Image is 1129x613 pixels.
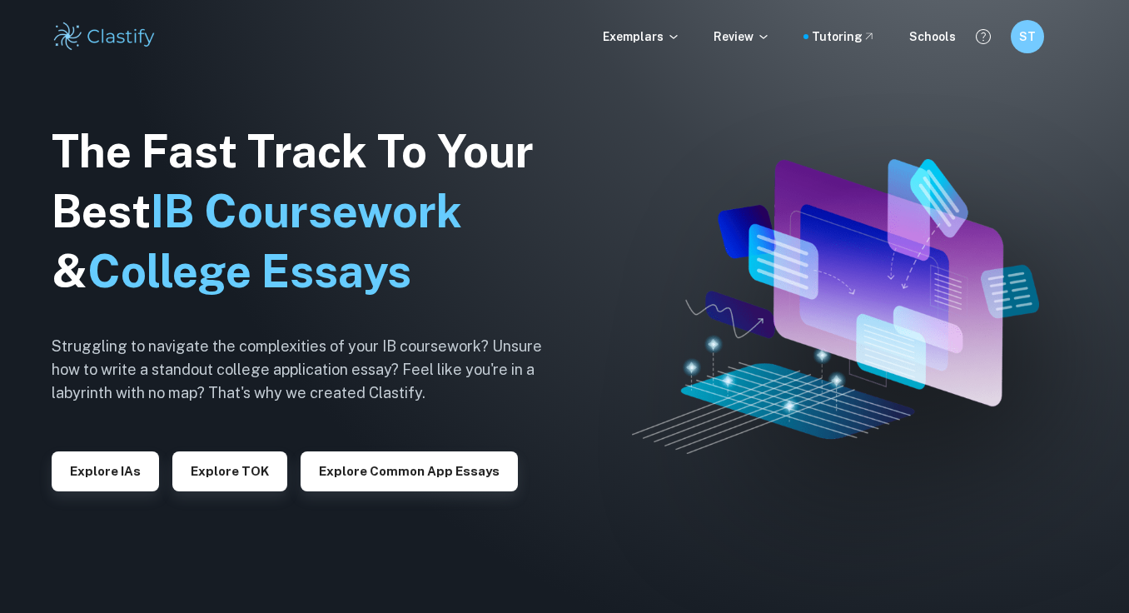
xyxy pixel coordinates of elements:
[603,27,680,46] p: Exemplars
[714,27,770,46] p: Review
[909,27,956,46] a: Schools
[52,462,159,478] a: Explore IAs
[632,159,1039,453] img: Clastify hero
[301,462,518,478] a: Explore Common App essays
[52,451,159,491] button: Explore IAs
[52,122,568,302] h1: The Fast Track To Your Best &
[172,451,287,491] button: Explore TOK
[52,335,568,405] h6: Struggling to navigate the complexities of your IB coursework? Unsure how to write a standout col...
[172,462,287,478] a: Explore TOK
[812,27,876,46] a: Tutoring
[151,185,462,237] span: IB Coursework
[1018,27,1037,46] h6: ST
[1011,20,1044,53] button: ST
[52,20,157,53] img: Clastify logo
[301,451,518,491] button: Explore Common App essays
[87,245,411,297] span: College Essays
[969,22,997,51] button: Help and Feedback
